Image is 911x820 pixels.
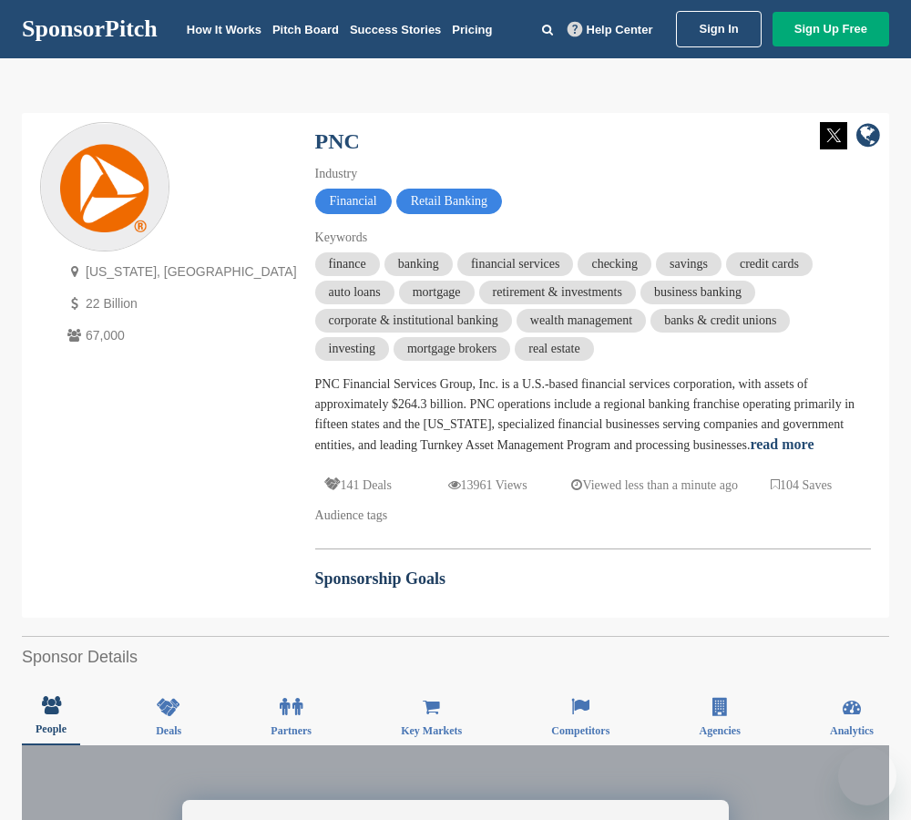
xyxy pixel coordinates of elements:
[578,252,651,276] span: checking
[571,474,738,497] p: Viewed less than a minute ago
[457,252,574,276] span: financial services
[271,725,312,736] span: Partners
[820,122,847,149] img: Twitter white
[315,129,360,153] a: PNC
[396,189,502,214] span: Retail Banking
[187,23,261,36] a: How It Works
[401,725,462,736] span: Key Markets
[36,723,67,734] span: People
[315,164,871,184] div: Industry
[515,337,593,361] span: real estate
[315,309,512,333] span: corporate & institutional banking
[650,309,790,333] span: banks & credit unions
[838,747,896,805] iframe: Button to launch messaging window
[315,252,380,276] span: finance
[830,725,874,736] span: Analytics
[324,474,392,497] p: 141 Deals
[676,11,761,47] a: Sign In
[63,324,297,347] p: 67,000
[448,474,527,497] p: 13961 Views
[399,281,475,304] span: mortgage
[315,374,871,456] div: PNC Financial Services Group, Inc. is a U.S.-based financial services corporation, with assets of...
[315,189,392,214] span: Financial
[479,281,636,304] span: retirement & investments
[272,23,339,36] a: Pitch Board
[452,23,492,36] a: Pricing
[699,725,740,736] span: Agencies
[63,261,297,283] p: [US_STATE], [GEOGRAPHIC_DATA]
[41,124,169,251] img: Sponsorpitch & PNC
[156,725,181,736] span: Deals
[63,292,297,315] p: 22 Billion
[22,17,158,41] a: SponsorPitch
[384,252,453,276] span: banking
[564,19,657,40] a: Help Center
[315,228,871,248] div: Keywords
[350,23,441,36] a: Success Stories
[517,309,646,333] span: wealth management
[315,506,871,526] div: Audience tags
[640,281,755,304] span: business banking
[771,474,832,497] p: 104 Saves
[726,252,813,276] span: credit cards
[656,252,722,276] span: savings
[551,725,609,736] span: Competitors
[856,122,880,152] a: company link
[22,645,889,670] h2: Sponsor Details
[315,337,389,361] span: investing
[773,12,889,46] a: Sign Up Free
[394,337,510,361] span: mortgage brokers
[315,567,871,591] h2: Sponsorship Goals
[750,436,814,452] a: read more
[315,281,394,304] span: auto loans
